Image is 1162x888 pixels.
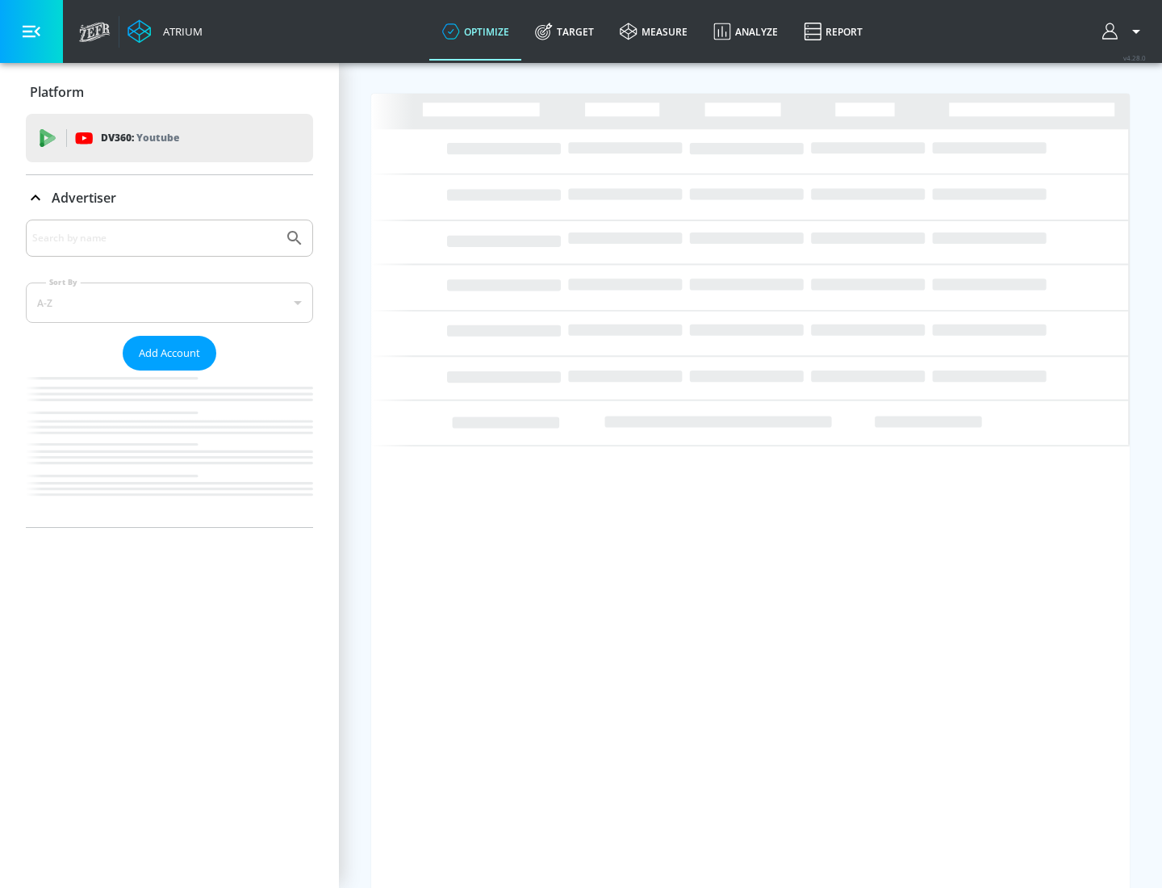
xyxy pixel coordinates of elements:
a: measure [607,2,700,61]
nav: list of Advertiser [26,371,313,527]
div: Atrium [157,24,203,39]
div: DV360: Youtube [26,114,313,162]
a: optimize [429,2,522,61]
p: Platform [30,83,84,101]
div: Platform [26,69,313,115]
p: Youtube [136,129,179,146]
label: Sort By [46,277,81,287]
a: Atrium [127,19,203,44]
div: A-Z [26,283,313,323]
div: Advertiser [26,175,313,220]
p: DV360: [101,129,179,147]
button: Add Account [123,336,216,371]
span: Add Account [139,344,200,362]
a: Analyze [700,2,791,61]
p: Advertiser [52,189,116,207]
a: Target [522,2,607,61]
a: Report [791,2,876,61]
span: v 4.28.0 [1123,53,1146,62]
input: Search by name [32,228,277,249]
div: Advertiser [26,220,313,527]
